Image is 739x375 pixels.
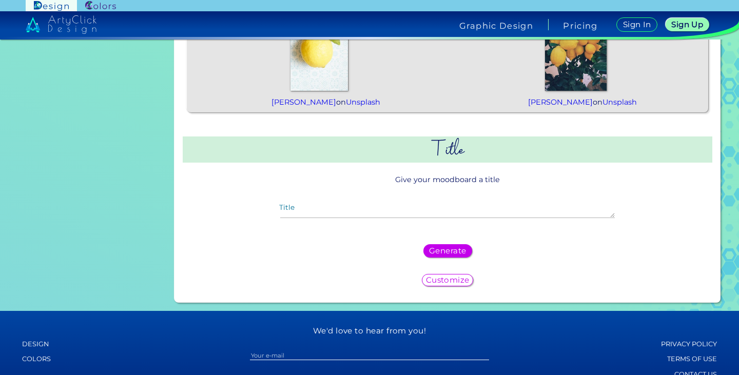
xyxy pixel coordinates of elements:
[271,97,336,107] a: [PERSON_NAME]
[563,22,597,30] a: Pricing
[183,136,712,163] h2: Title
[428,277,468,284] h5: Customize
[673,21,702,28] h5: Sign Up
[22,352,126,366] a: Colors
[618,18,655,31] a: Sign In
[271,96,367,108] p: on
[250,350,490,360] input: Your e-mail
[668,18,707,31] a: Sign Up
[290,9,348,91] img: photo-1580412092181-219a7b10e6ce
[431,247,464,254] h5: Generate
[26,15,96,34] img: artyclick_design_logo_white_combined_path.svg
[22,338,126,351] a: Design
[279,204,295,211] label: Title
[613,352,717,366] a: Terms of Use
[346,97,380,107] a: Unsplash
[459,22,533,30] h4: Graphic Design
[85,1,116,11] img: ArtyClick Colors logo
[183,170,712,189] p: Give your moodboard a title
[545,9,607,91] img: photo-1432457990754-c8b5f21448de
[170,326,569,335] h5: We'd love to hear from you!
[528,96,624,108] p: on
[602,97,637,107] a: Unsplash
[528,97,593,107] a: [PERSON_NAME]
[613,338,717,351] a: Privacy policy
[624,21,650,28] h5: Sign In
